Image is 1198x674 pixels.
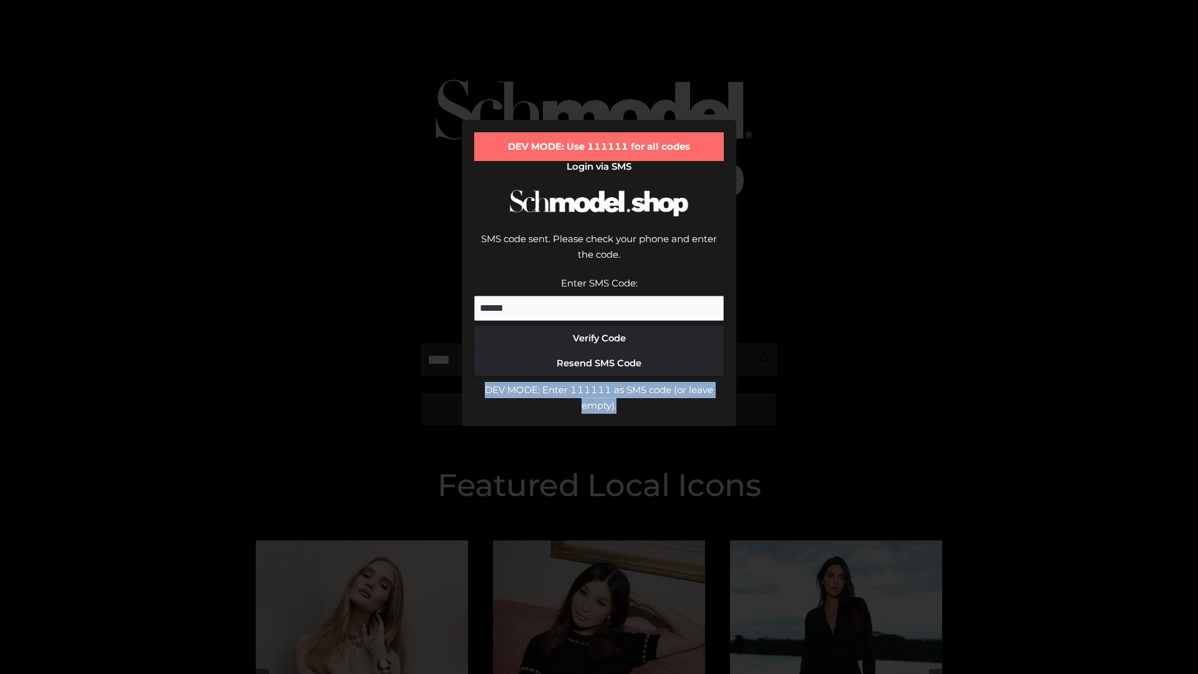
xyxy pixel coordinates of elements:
h2: Login via SMS [474,161,724,172]
img: Schmodel Logo [505,178,693,228]
label: Enter SMS Code: [561,277,638,289]
div: DEV MODE: Use 111111 for all codes [474,132,724,161]
div: DEV MODE: Enter 111111 as SMS code (or leave empty). [474,382,724,414]
button: Verify Code [474,326,724,351]
button: Resend SMS Code [474,351,724,376]
div: SMS code sent. Please check your phone and enter the code. [474,231,724,275]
